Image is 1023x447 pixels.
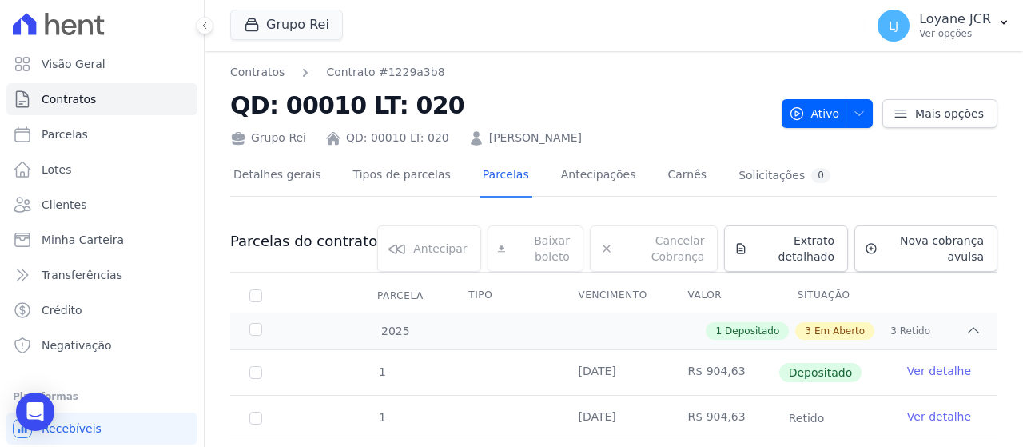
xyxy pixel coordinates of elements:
[6,83,197,115] a: Contratos
[230,232,377,251] h3: Parcelas do contrato
[42,267,122,283] span: Transferências
[915,106,984,122] span: Mais opções
[907,363,971,379] a: Ver detalhe
[890,324,897,338] span: 3
[865,3,1023,48] button: LJ Loyane JCR Ver opções
[350,155,454,198] a: Tipos de parcelas
[6,259,197,291] a: Transferências
[782,99,874,128] button: Ativo
[6,118,197,150] a: Parcelas
[13,387,191,406] div: Plataformas
[6,413,197,445] a: Recebíveis
[814,324,865,338] span: Em Aberto
[42,197,86,213] span: Clientes
[449,279,559,313] th: Tipo
[6,189,197,221] a: Clientes
[230,64,769,81] nav: Breadcrumb
[346,130,449,146] a: QD: 00010 LT: 020
[789,99,840,128] span: Ativo
[735,155,834,198] a: Solicitações0
[919,11,991,27] p: Loyane JCR
[6,48,197,80] a: Visão Geral
[230,130,306,146] div: Grupo Rei
[42,337,112,353] span: Negativação
[42,302,82,318] span: Crédito
[779,363,862,382] span: Depositado
[900,324,930,338] span: Retido
[779,409,834,428] span: Retido
[230,155,324,198] a: Detalhes gerais
[558,155,639,198] a: Antecipações
[6,329,197,361] a: Negativação
[559,396,668,441] td: [DATE]
[724,225,848,272] a: Extrato detalhado
[42,421,102,437] span: Recebíveis
[715,324,722,338] span: 1
[230,87,769,123] h2: QD: 00010 LT: 020
[230,10,343,40] button: Grupo Rei
[249,366,262,379] input: Só é possível selecionar pagamentos em aberto
[907,409,971,425] a: Ver detalhe
[669,396,778,441] td: R$ 904,63
[230,64,285,81] a: Contratos
[559,279,668,313] th: Vencimento
[6,224,197,256] a: Minha Carteira
[778,279,888,313] th: Situação
[889,20,898,31] span: LJ
[377,365,386,378] span: 1
[811,168,830,183] div: 0
[854,225,997,272] a: Nova cobrança avulsa
[669,279,778,313] th: Valor
[16,393,54,431] div: Open Intercom Messenger
[6,294,197,326] a: Crédito
[884,233,984,265] span: Nova cobrança avulsa
[230,64,445,81] nav: Breadcrumb
[42,56,105,72] span: Visão Geral
[42,91,96,107] span: Contratos
[738,168,830,183] div: Solicitações
[42,126,88,142] span: Parcelas
[805,324,811,338] span: 3
[559,350,668,395] td: [DATE]
[669,350,778,395] td: R$ 904,63
[489,130,582,146] a: [PERSON_NAME]
[664,155,710,198] a: Carnês
[480,155,532,198] a: Parcelas
[249,412,262,425] input: Só é possível selecionar pagamentos em aberto
[42,162,72,178] span: Lotes
[377,411,386,424] span: 1
[754,233,834,265] span: Extrato detalhado
[6,154,197,186] a: Lotes
[725,324,779,338] span: Depositado
[42,232,124,248] span: Minha Carteira
[326,64,444,81] a: Contrato #1229a3b8
[358,280,443,312] div: Parcela
[882,99,997,128] a: Mais opções
[919,27,991,40] p: Ver opções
